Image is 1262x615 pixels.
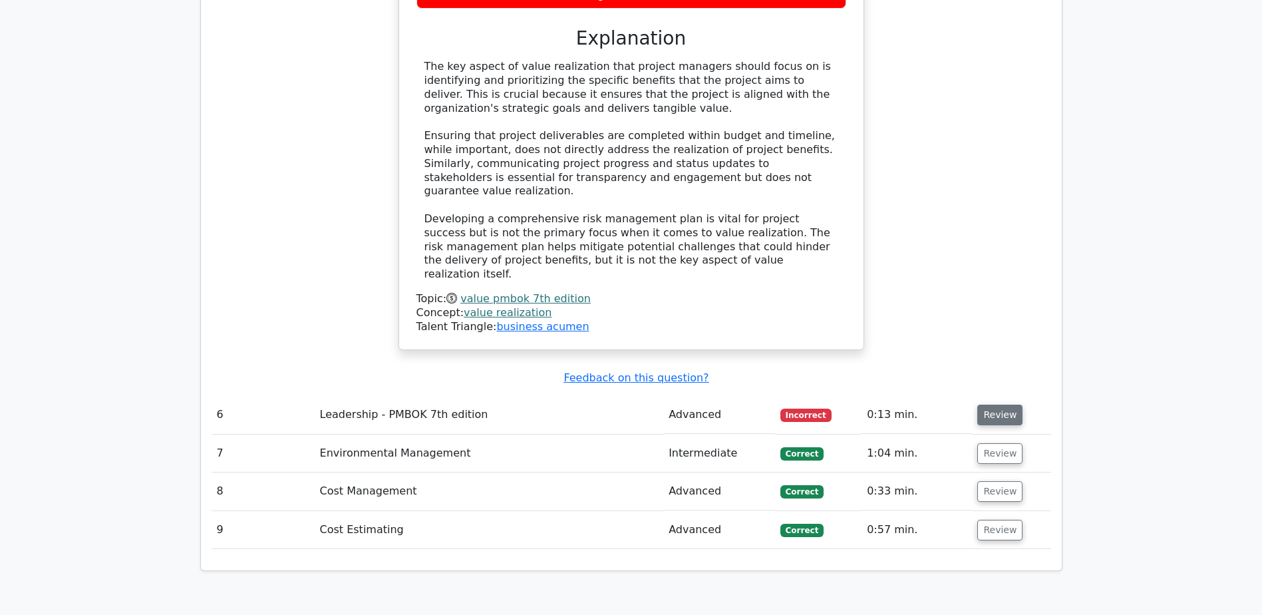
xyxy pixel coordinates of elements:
[496,320,589,333] a: business acumen
[663,473,775,511] td: Advanced
[424,60,838,282] div: The key aspect of value realization that project managers should focus on is identifying and prio...
[977,405,1023,425] button: Review
[977,481,1023,502] button: Review
[977,443,1023,464] button: Review
[862,396,972,434] td: 0:13 min.
[212,473,315,511] td: 8
[315,473,664,511] td: Cost Management
[212,511,315,549] td: 9
[780,409,832,422] span: Incorrect
[977,520,1023,540] button: Review
[424,27,838,50] h3: Explanation
[315,511,664,549] td: Cost Estimating
[663,511,775,549] td: Advanced
[862,511,972,549] td: 0:57 min.
[780,447,824,461] span: Correct
[416,292,846,306] div: Topic:
[416,306,846,320] div: Concept:
[663,396,775,434] td: Advanced
[663,435,775,473] td: Intermediate
[862,473,972,511] td: 0:33 min.
[780,524,824,537] span: Correct
[460,292,591,305] a: value pmbok 7th edition
[464,306,552,319] a: value realization
[563,371,709,384] a: Feedback on this question?
[315,435,664,473] td: Environmental Management
[315,396,664,434] td: Leadership - PMBOK 7th edition
[862,435,972,473] td: 1:04 min.
[212,435,315,473] td: 7
[780,485,824,499] span: Correct
[416,292,846,333] div: Talent Triangle:
[212,396,315,434] td: 6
